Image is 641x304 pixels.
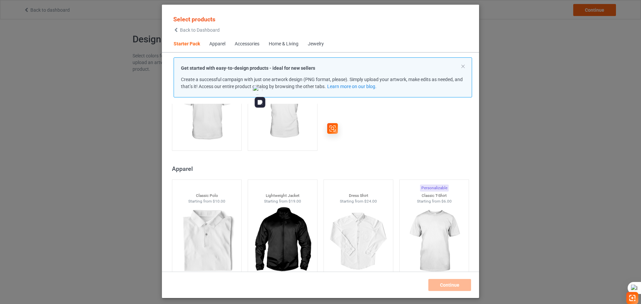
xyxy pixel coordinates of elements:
[329,204,388,279] img: regular.jpg
[324,193,393,199] div: Dress Shirt
[420,185,449,192] div: Personalizable
[181,65,315,71] strong: Get started with easy-to-design products - ideal for new sellers
[180,27,220,33] span: Back to Dashboard
[172,193,242,199] div: Classic Polo
[252,85,262,95] div: Alibaba Image Search
[253,204,312,279] img: regular.jpg
[172,199,242,204] div: Starting from
[269,41,298,47] div: Home & Living
[308,41,324,47] div: Jewelry
[400,199,469,204] div: Starting from
[327,84,377,89] a: Learn more on our blog.
[177,72,237,147] img: regular.jpg
[235,41,259,47] div: Accessories
[253,72,312,147] img: regular.jpg
[441,199,452,204] span: $6.00
[172,165,472,173] div: Apparel
[400,193,469,199] div: Classic T-Shirt
[252,85,262,95] img: upload-icon.svg
[177,204,237,279] img: regular.jpg
[324,199,393,204] div: Starting from
[173,16,215,23] span: Select products
[248,199,317,204] div: Starting from
[248,193,317,199] div: Lightweight Jacket
[181,77,463,89] span: Create a successful campaign with just one artwork design (PNG format, please). Simply upload you...
[169,36,205,52] span: Starter Pack
[288,199,301,204] span: $19.00
[404,204,464,279] img: regular.jpg
[209,41,225,47] div: Apparel
[364,199,377,204] span: $24.00
[213,199,225,204] span: $10.00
